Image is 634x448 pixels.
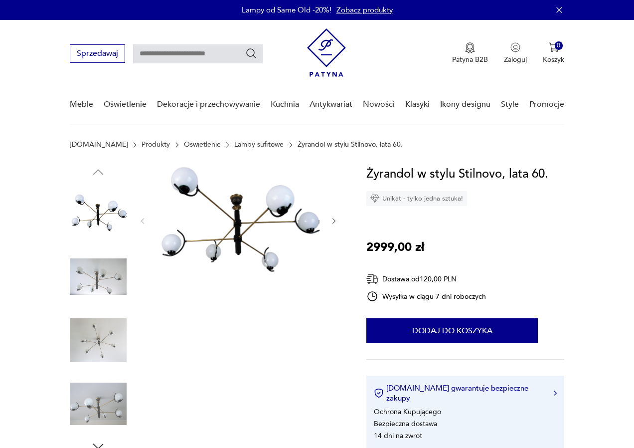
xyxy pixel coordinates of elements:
p: Koszyk [543,55,564,64]
a: [DOMAIN_NAME] [70,141,128,149]
img: Ikona medalu [465,42,475,53]
h1: Żyrandol w stylu Stilnovo, lata 60. [366,165,548,184]
a: Dekoracje i przechowywanie [157,85,260,124]
p: Lampy od Same Old -20%! [242,5,331,15]
button: Sprzedawaj [70,44,125,63]
a: Meble [70,85,93,124]
button: Zaloguj [504,42,527,64]
li: Ochrona Kupującego [374,407,441,417]
button: Dodaj do koszyka [366,318,538,343]
a: Oświetlenie [104,85,147,124]
img: Ikona diamentu [370,194,379,203]
img: Zdjęcie produktu Żyrandol w stylu Stilnovo, lata 60. [157,165,319,275]
img: Ikona strzałki w prawo [554,391,557,396]
button: [DOMAIN_NAME] gwarantuje bezpieczne zakupy [374,383,557,403]
p: Zaloguj [504,55,527,64]
img: Ikona certyfikatu [374,388,384,398]
a: Zobacz produkty [336,5,393,15]
img: Ikonka użytkownika [510,42,520,52]
a: Nowości [363,85,395,124]
button: Patyna B2B [452,42,488,64]
img: Zdjęcie produktu Żyrandol w stylu Stilnovo, lata 60. [70,248,127,305]
a: Kuchnia [271,85,299,124]
a: Promocje [529,85,564,124]
p: Patyna B2B [452,55,488,64]
img: Zdjęcie produktu Żyrandol w stylu Stilnovo, lata 60. [70,376,127,433]
a: Sprzedawaj [70,51,125,58]
p: 2999,00 zł [366,238,424,257]
a: Antykwariat [310,85,352,124]
img: Patyna - sklep z meblami i dekoracjami vintage [307,28,346,77]
a: Oświetlenie [184,141,221,149]
img: Zdjęcie produktu Żyrandol w stylu Stilnovo, lata 60. [70,185,127,241]
p: Żyrandol w stylu Stilnovo, lata 60. [298,141,403,149]
div: Dostawa od 120,00 PLN [366,273,486,285]
button: Szukaj [245,47,257,59]
div: Wysyłka w ciągu 7 dni roboczych [366,290,486,302]
li: 14 dni na zwrot [374,431,422,441]
img: Zdjęcie produktu Żyrandol w stylu Stilnovo, lata 60. [70,312,127,369]
a: Produkty [142,141,170,149]
a: Klasyki [405,85,430,124]
a: Lampy sufitowe [234,141,284,149]
a: Ikona medaluPatyna B2B [452,42,488,64]
div: 0 [555,41,563,50]
a: Ikony designu [440,85,490,124]
button: 0Koszyk [543,42,564,64]
img: Ikona koszyka [549,42,559,52]
li: Bezpieczna dostawa [374,419,437,429]
div: Unikat - tylko jedna sztuka! [366,191,467,206]
a: Style [501,85,519,124]
img: Ikona dostawy [366,273,378,285]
